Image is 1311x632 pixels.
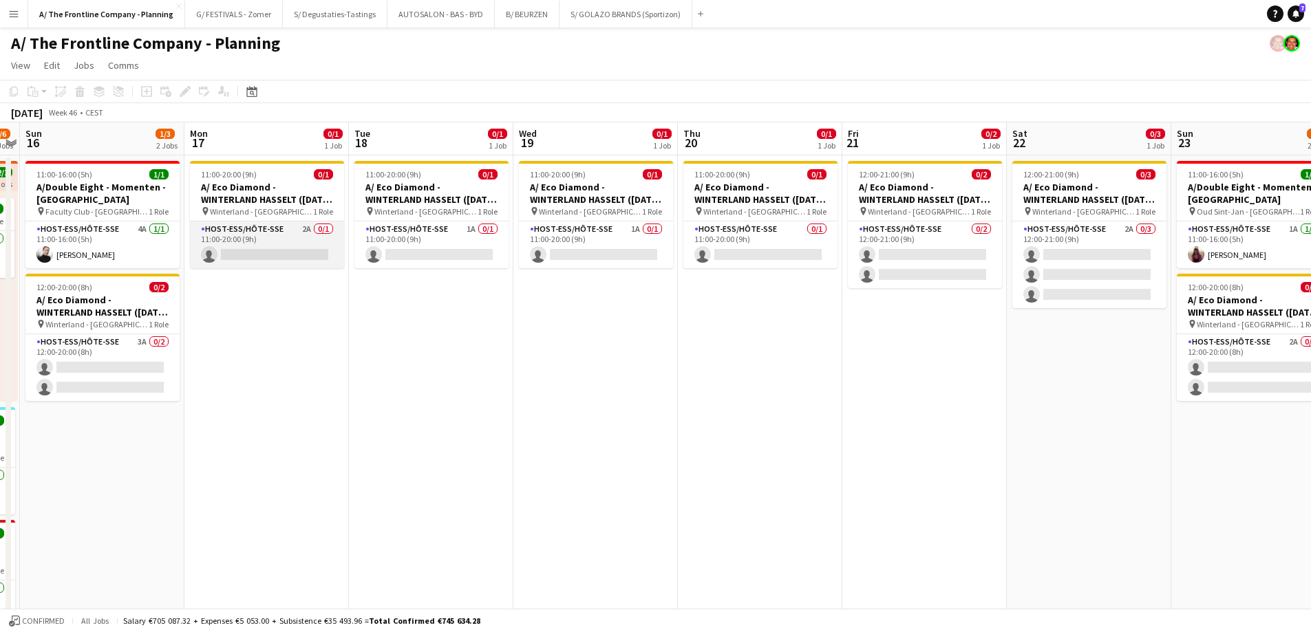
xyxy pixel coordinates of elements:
span: 7 [1299,3,1305,12]
span: 1 Role [807,206,827,217]
div: 1 Job [818,140,835,151]
span: 17 [188,135,208,151]
span: Mon [190,127,208,140]
span: Sun [1177,127,1193,140]
h3: A/Double Eight - Momenten - [GEOGRAPHIC_DATA] [25,181,180,206]
app-job-card: 11:00-20:00 (9h)0/1A/ Eco Diamond - WINTERLAND HASSELT ([DATE] tem [DATE]) Winterland - [GEOGRAPH... [190,161,344,268]
span: Fri [848,127,859,140]
h3: A/ Eco Diamond - WINTERLAND HASSELT ([DATE] tem [DATE]) [190,181,344,206]
app-job-card: 11:00-16:00 (5h)1/1A/Double Eight - Momenten - [GEOGRAPHIC_DATA] Faculty Club - [GEOGRAPHIC_DATA]... [25,161,180,268]
span: 12:00-20:00 (8h) [36,282,92,292]
span: 12:00-21:00 (9h) [859,169,915,179]
span: View [11,59,30,72]
span: 0/2 [972,169,991,179]
button: S/ Degustaties-Tastings [283,1,387,28]
span: 11:00-20:00 (9h) [530,169,586,179]
button: AUTOSALON - BAS - BYD [387,1,495,28]
span: 1 Role [971,206,991,217]
span: Tue [354,127,370,140]
span: Winterland - [GEOGRAPHIC_DATA] [210,206,313,217]
a: View [6,56,36,74]
span: Winterland - [GEOGRAPHIC_DATA] [45,319,149,329]
span: 21 [846,135,859,151]
span: 0/2 [149,282,169,292]
span: 1/3 [156,129,175,139]
span: Winterland - [GEOGRAPHIC_DATA] [1197,319,1300,329]
app-job-card: 11:00-20:00 (9h)0/1A/ Eco Diamond - WINTERLAND HASSELT ([DATE] tem [DATE]) Winterland - [GEOGRAPH... [519,161,673,268]
app-card-role: Host-ess/Hôte-sse0/212:00-21:00 (9h) [848,221,1002,288]
div: Salary €705 087.32 + Expenses €5 053.00 + Subsistence €35 493.96 = [123,615,480,626]
div: 1 Job [489,140,507,151]
span: 1 Role [313,206,333,217]
app-card-role: Host-ess/Hôte-sse2A0/312:00-21:00 (9h) [1012,221,1166,308]
span: 20 [681,135,701,151]
button: B/ BEURZEN [495,1,559,28]
span: Sun [25,127,42,140]
span: 23 [1175,135,1193,151]
span: Faculty Club - [GEOGRAPHIC_DATA] [45,206,149,217]
h3: A/ Eco Diamond - WINTERLAND HASSELT ([DATE] tem [DATE]) [519,181,673,206]
span: Oud Sint-Jan - [GEOGRAPHIC_DATA] [1197,206,1300,217]
span: 19 [517,135,537,151]
div: 1 Job [324,140,342,151]
span: 0/3 [1146,129,1165,139]
app-card-role: Host-ess/Hôte-sse1A0/111:00-20:00 (9h) [354,221,509,268]
span: 0/3 [1136,169,1155,179]
app-card-role: Host-ess/Hôte-sse0/111:00-20:00 (9h) [683,221,838,268]
span: 11:00-20:00 (9h) [365,169,421,179]
span: Sat [1012,127,1027,140]
span: 0/1 [478,169,498,179]
app-job-card: 11:00-20:00 (9h)0/1A/ Eco Diamond - WINTERLAND HASSELT ([DATE] tem [DATE]) Winterland - [GEOGRAPH... [354,161,509,268]
span: 0/1 [314,169,333,179]
span: Winterland - [GEOGRAPHIC_DATA] [374,206,478,217]
h3: A/ Eco Diamond - WINTERLAND HASSELT ([DATE] tem [DATE]) [354,181,509,206]
a: 7 [1288,6,1304,22]
span: 1 Role [149,206,169,217]
div: [DATE] [11,106,43,120]
button: S/ GOLAZO BRANDS (Sportizon) [559,1,692,28]
span: 1 Role [478,206,498,217]
span: 18 [352,135,370,151]
span: 16 [23,135,42,151]
app-job-card: 12:00-21:00 (9h)0/2A/ Eco Diamond - WINTERLAND HASSELT ([DATE] tem [DATE]) Winterland - [GEOGRAPH... [848,161,1002,288]
div: 1 Job [1147,140,1164,151]
span: 11:00-20:00 (9h) [201,169,257,179]
span: 12:00-20:00 (8h) [1188,282,1244,292]
app-card-role: Host-ess/Hôte-sse4A1/111:00-16:00 (5h)[PERSON_NAME] [25,221,180,268]
span: Winterland - [GEOGRAPHIC_DATA] [703,206,807,217]
app-job-card: 11:00-20:00 (9h)0/1A/ Eco Diamond - WINTERLAND HASSELT ([DATE] tem [DATE]) Winterland - [GEOGRAPH... [683,161,838,268]
app-card-role: Host-ess/Hôte-sse1A0/111:00-20:00 (9h) [519,221,673,268]
span: Comms [108,59,139,72]
div: CEST [85,107,103,118]
span: Wed [519,127,537,140]
span: All jobs [78,615,111,626]
a: Comms [103,56,145,74]
h1: A/ The Frontline Company - Planning [11,33,280,54]
app-job-card: 12:00-21:00 (9h)0/3A/ Eco Diamond - WINTERLAND HASSELT ([DATE] tem [DATE]) Winterland - [GEOGRAPH... [1012,161,1166,308]
span: Winterland - [GEOGRAPHIC_DATA] [868,206,971,217]
span: 1/1 [149,169,169,179]
span: 12:00-21:00 (9h) [1023,169,1079,179]
a: Edit [39,56,65,74]
span: 0/1 [488,129,507,139]
span: 11:00-16:00 (5h) [1188,169,1244,179]
span: 0/1 [817,129,836,139]
h3: A/ Eco Diamond - WINTERLAND HASSELT ([DATE] tem [DATE]) [848,181,1002,206]
button: A/ The Frontline Company - Planning [28,1,185,28]
span: Edit [44,59,60,72]
span: 1 Role [149,319,169,329]
h3: A/ Eco Diamond - WINTERLAND HASSELT ([DATE] tem [DATE]) [1012,181,1166,206]
span: Confirmed [22,616,65,626]
span: 0/2 [981,129,1001,139]
span: 0/1 [652,129,672,139]
app-card-role: Host-ess/Hôte-sse2A0/111:00-20:00 (9h) [190,221,344,268]
a: Jobs [68,56,100,74]
span: 22 [1010,135,1027,151]
h3: A/ Eco Diamond - WINTERLAND HASSELT ([DATE] tem [DATE]) [25,294,180,318]
span: Total Confirmed €745 634.28 [369,615,480,626]
app-user-avatar: Peter Desart [1283,35,1300,52]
